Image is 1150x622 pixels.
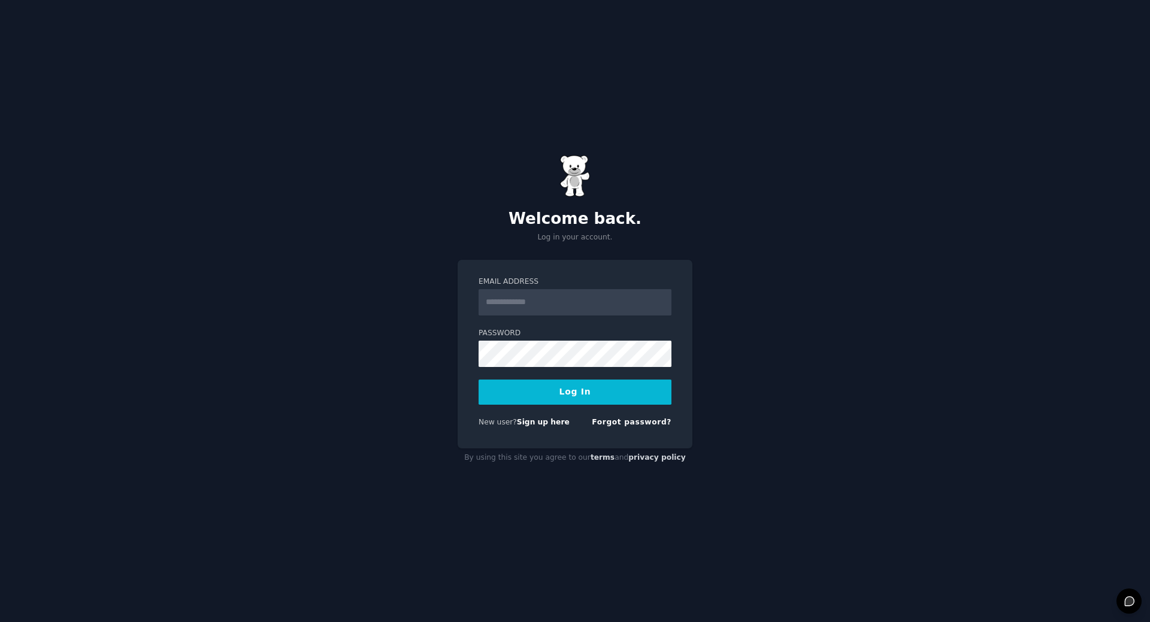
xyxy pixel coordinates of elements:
[479,380,671,405] button: Log In
[592,418,671,426] a: Forgot password?
[479,418,517,426] span: New user?
[560,155,590,197] img: Gummy Bear
[479,328,671,339] label: Password
[458,448,692,468] div: By using this site you agree to our and
[628,453,686,462] a: privacy policy
[458,210,692,229] h2: Welcome back.
[458,232,692,243] p: Log in your account.
[591,453,615,462] a: terms
[479,277,671,287] label: Email Address
[517,418,570,426] a: Sign up here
